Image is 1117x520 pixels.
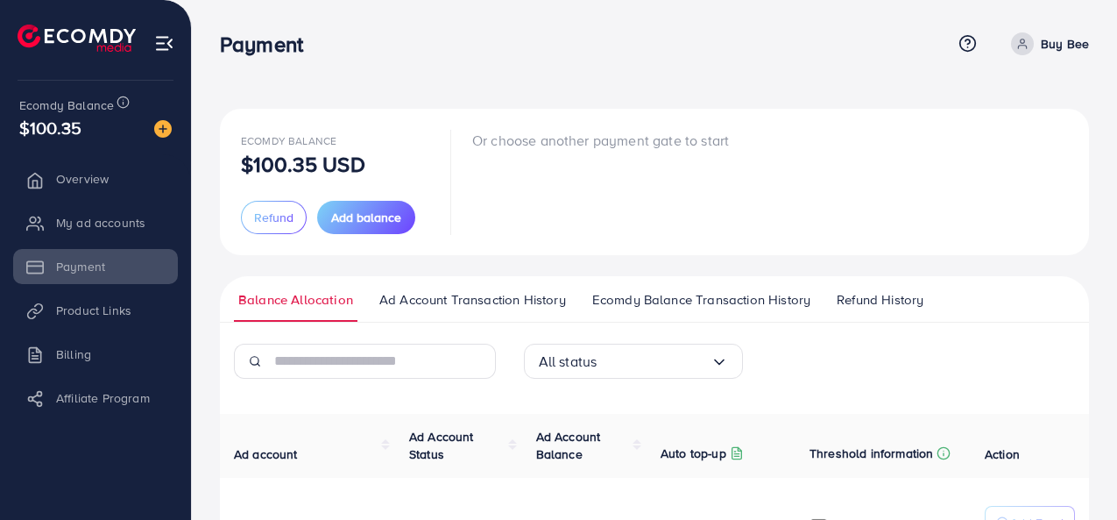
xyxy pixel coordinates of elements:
[536,428,601,463] span: Ad Account Balance
[238,290,353,310] span: Balance Allocation
[154,120,172,138] img: image
[809,443,933,464] p: Threshold information
[985,445,1020,463] span: Action
[234,445,298,463] span: Ad account
[837,290,923,310] span: Refund History
[597,348,710,375] input: Search for option
[1041,33,1089,54] p: Buy Bee
[539,348,597,375] span: All status
[241,133,336,148] span: Ecomdy Balance
[19,115,81,140] span: $100.35
[661,443,726,464] p: Auto top-up
[18,25,136,52] img: logo
[1004,32,1089,55] a: Buy Bee
[19,96,114,114] span: Ecomdy Balance
[524,344,743,379] div: Search for option
[241,201,307,234] button: Refund
[220,32,317,57] h3: Payment
[472,130,729,151] p: Or choose another payment gate to start
[409,428,474,463] span: Ad Account Status
[331,209,401,226] span: Add balance
[317,201,415,234] button: Add balance
[592,290,810,310] span: Ecomdy Balance Transaction History
[154,33,174,53] img: menu
[379,290,566,310] span: Ad Account Transaction History
[241,153,365,175] p: $100.35 USD
[254,209,293,226] span: Refund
